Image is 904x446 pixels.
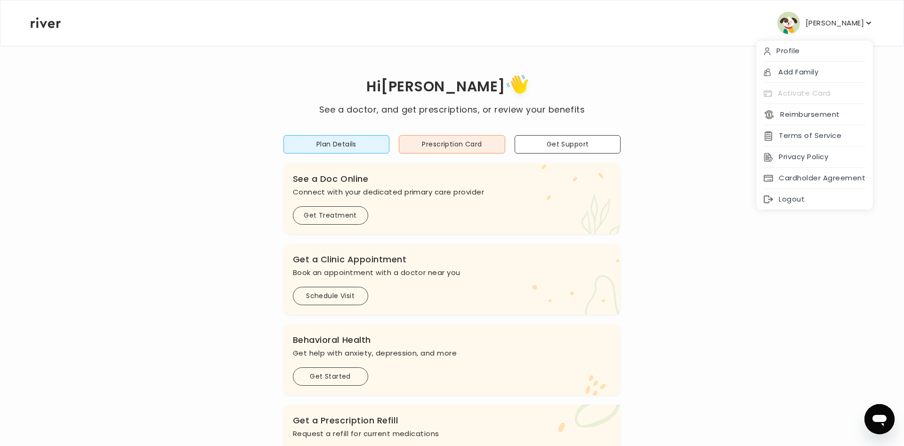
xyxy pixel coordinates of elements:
[756,168,873,189] div: Cardholder Agreement
[515,135,621,154] button: Get Support
[293,172,612,186] h3: See a Doc Online
[777,12,873,34] button: user avatar[PERSON_NAME]
[283,135,390,154] button: Plan Details
[293,333,612,347] h3: Behavioral Health
[319,72,585,103] h1: Hi [PERSON_NAME]
[864,404,895,434] iframe: Button to launch messaging window
[293,347,612,360] p: Get help with anxiety, depression, and more
[399,135,505,154] button: Prescription Card
[293,253,612,266] h3: Get a Clinic Appointment
[293,206,368,225] button: Get Treatment
[293,287,368,305] button: Schedule Visit
[806,16,864,30] p: [PERSON_NAME]
[293,266,612,279] p: Book an appointment with a doctor near you
[756,125,873,146] div: Terms of Service
[293,186,612,199] p: Connect with your dedicated primary care provider
[756,189,873,210] div: Logout
[756,41,873,62] div: Profile
[777,12,800,34] img: user avatar
[293,367,368,386] button: Get Started
[293,427,612,440] p: Request a refill for current medications
[756,83,873,104] div: Activate Card
[293,414,612,427] h3: Get a Prescription Refill
[319,103,585,116] p: See a doctor, and get prescriptions, or review your benefits
[756,62,873,83] div: Add Family
[764,108,839,121] button: Reimbursement
[756,146,873,168] div: Privacy Policy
